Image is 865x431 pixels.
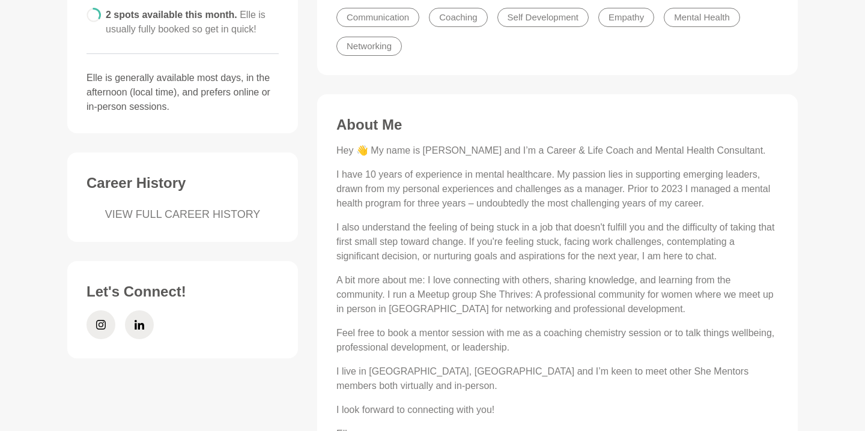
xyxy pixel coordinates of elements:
[86,71,279,114] p: Elle is generally available most days, in the afternoon (local time), and prefers online or in-pe...
[336,167,778,211] p: I have 10 years of experience in mental healthcare. My passion lies in supporting emerging leader...
[106,10,266,34] span: 2 spots available this month.
[125,310,154,339] a: LinkedIn
[86,283,279,301] h3: Let's Connect!
[86,310,115,339] a: Instagram
[336,220,778,264] p: I also understand the feeling of being stuck in a job that doesn't fulfill you and the difficulty...
[86,174,279,192] h3: Career History
[336,116,778,134] h3: About Me
[336,143,778,158] p: Hey 👋 My name is [PERSON_NAME] and I’m a Career & Life Coach and Mental Health Consultant.
[336,326,778,355] p: Feel free to book a mentor session with me as a coaching chemistry session or to talk things well...
[336,364,778,393] p: I live in [GEOGRAPHIC_DATA], [GEOGRAPHIC_DATA] and I’m keen to meet other She Mentors members bot...
[336,273,778,316] p: A bit more about me: I love connecting with others, sharing knowledge, and learning from the comm...
[336,403,778,417] p: I look forward to connecting with you!
[86,206,279,223] a: VIEW FULL CAREER HISTORY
